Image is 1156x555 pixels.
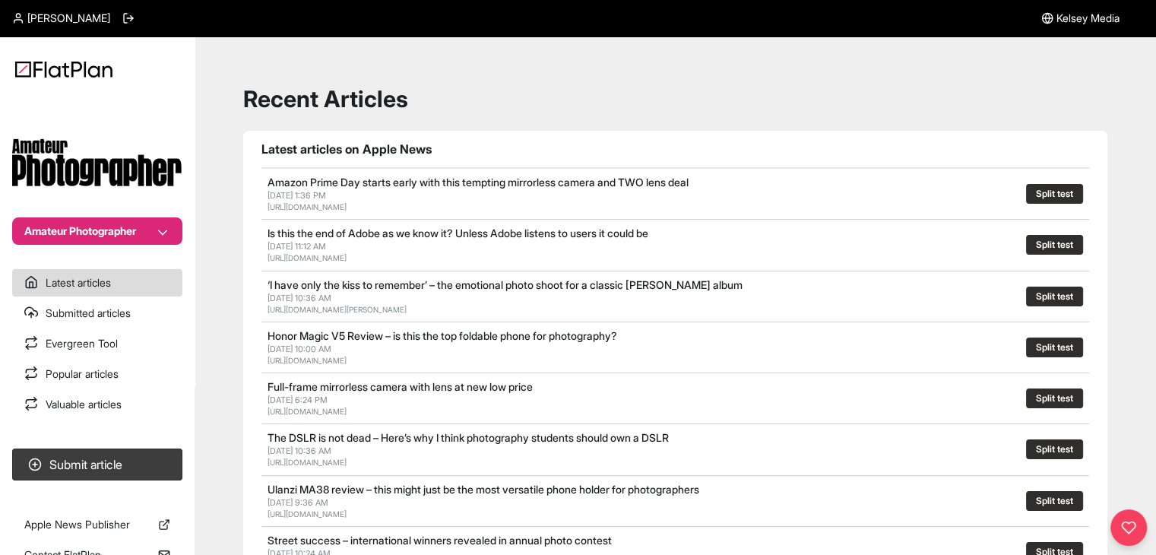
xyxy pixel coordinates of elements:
a: Amazon Prime Day starts early with this tempting mirrorless camera and TWO lens deal [268,176,689,189]
a: [PERSON_NAME] [12,11,110,26]
a: Apple News Publisher [12,511,182,538]
a: Honor Magic V5 Review – is this the top foldable phone for photography? [268,329,617,342]
span: [DATE] 6:24 PM [268,395,328,405]
h1: Latest articles on Apple News [261,140,1089,158]
button: Split test [1026,439,1083,459]
button: Split test [1026,338,1083,357]
span: [DATE] 1:36 PM [268,190,326,201]
a: Evergreen Tool [12,330,182,357]
a: [URL][DOMAIN_NAME] [268,458,347,467]
button: Split test [1026,491,1083,511]
span: [DATE] 10:36 AM [268,446,331,456]
button: Split test [1026,388,1083,408]
a: Is this the end of Adobe as we know it? Unless Adobe listens to users it could be [268,227,648,239]
a: Valuable articles [12,391,182,418]
a: Submitted articles [12,300,182,327]
a: Popular articles [12,360,182,388]
button: Submit article [12,449,182,480]
span: [DATE] 10:36 AM [268,293,331,303]
span: [DATE] 11:12 AM [268,241,326,252]
button: Split test [1026,287,1083,306]
a: [URL][DOMAIN_NAME] [268,253,347,262]
a: [URL][DOMAIN_NAME] [268,202,347,211]
h1: Recent Articles [243,85,1107,113]
a: Latest articles [12,269,182,297]
button: Amateur Photographer [12,217,182,245]
a: [URL][DOMAIN_NAME] [268,356,347,365]
span: Kelsey Media [1056,11,1120,26]
a: The DSLR is not dead – Here’s why I think photography students should own a DSLR [268,431,669,444]
span: [DATE] 9:36 AM [268,497,328,508]
span: [DATE] 10:00 AM [268,344,331,354]
a: Full-frame mirrorless camera with lens at new low price [268,380,533,393]
a: [URL][DOMAIN_NAME] [268,407,347,416]
img: Publication Logo [12,138,182,187]
a: [URL][DOMAIN_NAME][PERSON_NAME] [268,305,407,314]
a: Street success – international winners revealed in annual photo contest [268,534,612,547]
a: ‘I have only the kiss to remember’ – the emotional photo shoot for a classic [PERSON_NAME] album [268,278,743,291]
span: [PERSON_NAME] [27,11,110,26]
a: Ulanzi MA38 review – this might just be the most versatile phone holder for photographers [268,483,699,496]
button: Split test [1026,184,1083,204]
img: Logo [15,61,112,78]
a: [URL][DOMAIN_NAME] [268,509,347,519]
button: Split test [1026,235,1083,255]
